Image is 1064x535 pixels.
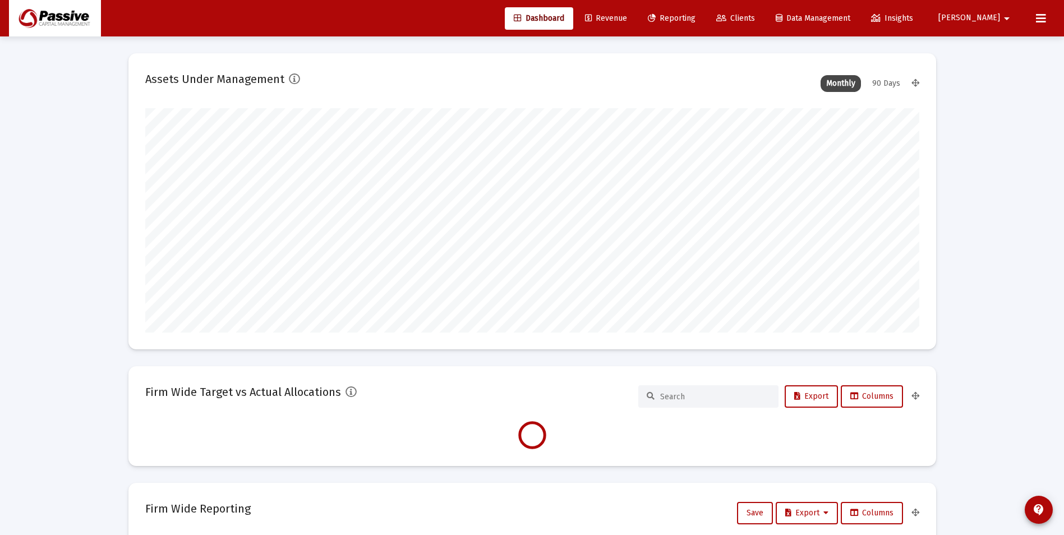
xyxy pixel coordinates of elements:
[737,502,773,524] button: Save
[794,391,828,401] span: Export
[867,75,906,92] div: 90 Days
[145,70,284,88] h2: Assets Under Management
[747,508,763,518] span: Save
[1000,7,1014,30] mat-icon: arrow_drop_down
[841,502,903,524] button: Columns
[821,75,861,92] div: Monthly
[776,502,838,524] button: Export
[925,7,1027,29] button: [PERSON_NAME]
[505,7,573,30] a: Dashboard
[576,7,636,30] a: Revenue
[841,385,903,408] button: Columns
[850,508,893,518] span: Columns
[145,500,251,518] h2: Firm Wide Reporting
[862,7,922,30] a: Insights
[585,13,627,23] span: Revenue
[648,13,695,23] span: Reporting
[1032,503,1045,516] mat-icon: contact_support
[514,13,564,23] span: Dashboard
[716,13,755,23] span: Clients
[17,7,93,30] img: Dashboard
[145,383,341,401] h2: Firm Wide Target vs Actual Allocations
[785,385,838,408] button: Export
[639,7,704,30] a: Reporting
[850,391,893,401] span: Columns
[707,7,764,30] a: Clients
[938,13,1000,23] span: [PERSON_NAME]
[785,508,828,518] span: Export
[776,13,850,23] span: Data Management
[660,392,770,402] input: Search
[871,13,913,23] span: Insights
[767,7,859,30] a: Data Management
